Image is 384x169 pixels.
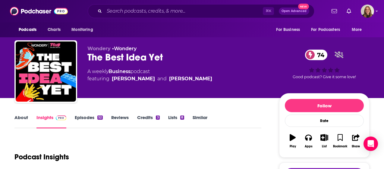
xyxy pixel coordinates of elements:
[111,115,129,128] a: Reviews
[361,5,374,18] span: Logged in as ewalper
[109,69,131,74] a: Business
[104,6,263,16] input: Search podcasts, credits, & more...
[361,5,374,18] button: Show profile menu
[87,68,212,82] div: A weekly podcast
[364,137,378,151] div: Open Intercom Messenger
[157,75,167,82] span: and
[97,115,103,120] div: 52
[333,145,347,148] div: Bookmark
[180,115,184,120] div: 8
[169,75,212,82] a: Nick Martell
[293,75,356,79] span: Good podcast? Give it some love!
[282,10,307,13] span: Open Advanced
[332,130,348,152] button: Bookmark
[137,115,159,128] a: Credits3
[56,115,66,120] img: Podchaser Pro
[14,152,69,161] h1: Podcast Insights
[44,24,64,35] a: Charts
[352,26,362,34] span: More
[348,130,364,152] button: Share
[193,115,207,128] a: Similar
[307,24,349,35] button: open menu
[298,4,309,9] span: New
[305,145,313,148] div: Apps
[348,24,370,35] button: open menu
[344,6,354,16] a: Show notifications dropdown
[272,24,307,35] button: open menu
[285,130,301,152] button: Play
[112,46,137,51] span: •
[329,6,339,16] a: Show notifications dropdown
[67,24,101,35] button: open menu
[168,115,184,128] a: Lists8
[114,46,137,51] a: Wondery
[16,41,76,102] img: The Best Idea Yet
[87,46,111,51] span: Wondery
[279,8,309,15] button: Open AdvancedNew
[361,5,374,18] img: User Profile
[311,26,340,34] span: For Podcasters
[14,24,44,35] button: open menu
[36,115,66,128] a: InsightsPodchaser Pro
[71,26,93,34] span: Monitoring
[276,26,300,34] span: For Business
[263,7,274,15] span: ⌘ K
[279,46,370,83] div: 74Good podcast? Give it some love!
[88,4,314,18] div: Search podcasts, credits, & more...
[48,26,61,34] span: Charts
[112,75,155,82] a: Jack Crivici-Kramer
[316,130,332,152] button: List
[10,5,68,17] img: Podchaser - Follow, Share and Rate Podcasts
[305,50,327,60] a: 74
[311,50,327,60] span: 74
[75,115,103,128] a: Episodes52
[301,130,316,152] button: Apps
[156,115,159,120] div: 3
[87,75,212,82] span: featuring
[285,99,364,112] button: Follow
[285,115,364,127] div: Rate
[19,26,36,34] span: Podcasts
[352,145,360,148] div: Share
[322,145,327,148] div: List
[14,115,28,128] a: About
[290,145,296,148] div: Play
